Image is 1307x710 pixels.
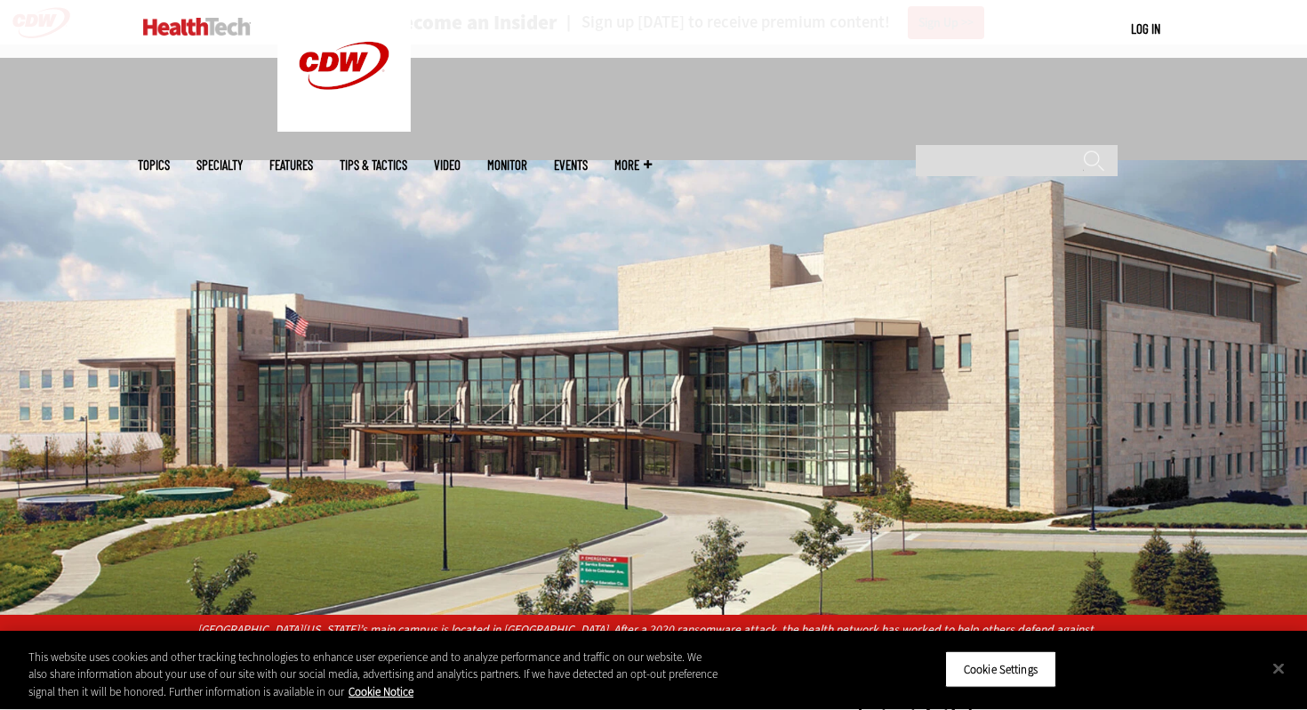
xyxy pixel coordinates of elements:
[349,684,413,699] a: More information about your privacy
[1131,20,1160,38] div: User menu
[196,158,243,172] span: Specialty
[945,650,1056,688] button: Cookie Settings
[1131,20,1160,36] a: Log in
[197,620,1111,659] p: [GEOGRAPHIC_DATA][US_STATE]’s main campus is located in [GEOGRAPHIC_DATA]. After a 2020 ransomwar...
[143,18,251,36] img: Home
[434,158,461,172] a: Video
[340,158,407,172] a: Tips & Tactics
[269,158,313,172] a: Features
[28,649,719,701] div: This website uses cookies and other tracking technologies to enhance user experience and to analy...
[138,158,170,172] span: Topics
[614,158,652,172] span: More
[554,158,588,172] a: Events
[1259,649,1298,688] button: Close
[487,158,527,172] a: MonITor
[277,117,411,136] a: CDW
